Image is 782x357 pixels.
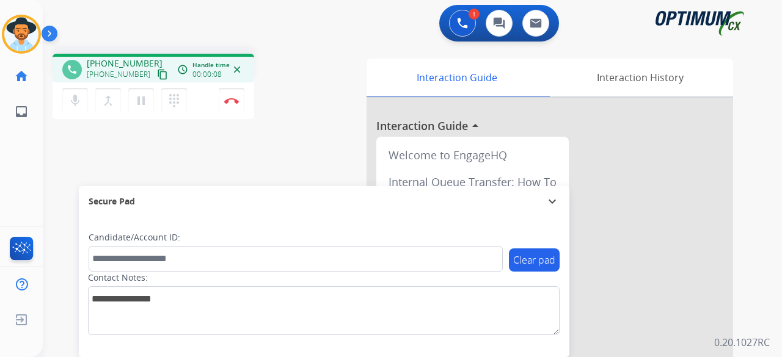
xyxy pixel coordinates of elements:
mat-icon: mic [68,93,82,108]
div: Interaction Guide [367,59,547,96]
p: 0.20.1027RC [714,335,770,350]
label: Candidate/Account ID: [89,231,180,243]
mat-icon: close [232,64,243,75]
img: avatar [4,17,38,51]
div: 1 [469,9,480,20]
div: Internal Queue Transfer: How To [381,168,564,195]
img: control [224,98,239,104]
mat-icon: expand_more [545,194,560,209]
mat-icon: access_time [177,64,188,75]
mat-icon: phone [67,64,78,75]
mat-icon: merge_type [101,93,115,108]
span: Handle time [192,60,230,70]
span: 00:00:08 [192,70,222,79]
mat-icon: dialpad [167,93,181,108]
span: [PHONE_NUMBER] [87,57,163,70]
mat-icon: content_copy [157,69,168,80]
span: Secure Pad [89,195,135,207]
mat-icon: inbox [14,104,29,119]
mat-icon: pause [134,93,148,108]
div: Welcome to EngageHQ [381,142,564,168]
div: Interaction History [547,59,733,96]
mat-icon: home [14,69,29,84]
span: [PHONE_NUMBER] [87,70,150,79]
button: Clear pad [509,248,560,272]
label: Contact Notes: [88,272,148,284]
